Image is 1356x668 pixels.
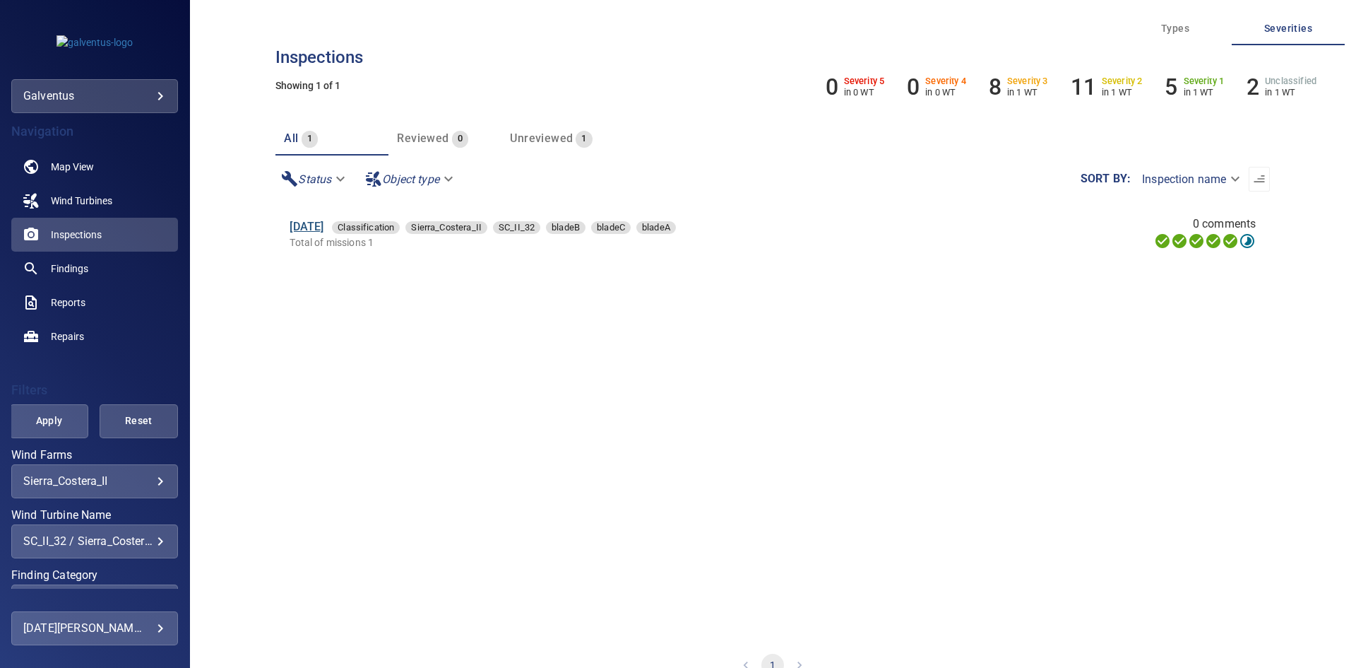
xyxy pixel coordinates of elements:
span: Reviewed [397,131,448,145]
div: galventus [23,85,166,107]
span: Reports [51,295,85,310]
span: Unreviewed [510,131,573,145]
p: in 1 WT [1184,87,1225,98]
div: Wind Farms [11,464,178,498]
p: in 0 WT [844,87,885,98]
li: Severity 5 [826,74,885,100]
span: Inspections [51,228,102,242]
h6: 0 [826,74,838,100]
li: Severity 2 [1071,74,1143,100]
svg: Classification 92% [1239,233,1256,250]
li: Severity Unclassified [1247,74,1316,100]
li: Severity 1 [1165,74,1224,100]
h3: Inspections [275,48,1270,66]
span: Sierra_Costera_II [405,221,487,235]
div: Classification [332,221,400,234]
svg: Selecting 100% [1188,233,1205,250]
p: in 1 WT [1007,87,1048,98]
span: Apply [28,412,71,430]
span: All [284,131,298,145]
h6: 0 [907,74,920,100]
span: 0 [452,131,468,147]
img: galventus-logo [56,35,133,49]
div: Object type [359,167,462,192]
label: Wind Farms [11,450,178,461]
p: in 1 WT [1102,87,1143,98]
span: 1 [302,131,318,147]
em: Object type [382,172,439,186]
span: 1 [576,131,592,147]
span: Wind Turbines [51,194,112,208]
button: Apply [10,404,88,438]
div: bladeA [636,221,676,234]
h6: Severity 5 [844,76,885,86]
div: SC_II_32 / Sierra_Costera_II [23,534,166,548]
li: Severity 3 [989,74,1048,100]
h6: 5 [1165,74,1177,100]
h4: Filters [11,383,178,397]
div: bladeB [546,221,585,234]
p: Total of missions 1 [290,235,916,250]
span: bladeC [591,221,631,235]
svg: ML Processing 100% [1205,233,1222,250]
div: Wind Turbine Name [11,525,178,558]
h4: Navigation [11,124,178,139]
label: Sort by : [1081,173,1131,184]
div: SC_II_32 [493,221,540,234]
label: Finding Category [11,570,178,581]
div: Sierra_Costera_II [405,221,487,234]
span: bladeA [636,221,676,235]
div: bladeC [591,221,631,234]
h6: Unclassified [1265,76,1316,86]
span: bladeB [546,221,585,235]
a: [DATE] [290,220,323,233]
h6: 8 [989,74,1001,100]
span: Severities [1240,20,1336,37]
p: in 1 WT [1265,87,1316,98]
span: Findings [51,262,88,276]
svg: Uploading 100% [1154,233,1171,250]
span: 0 comments [1193,216,1256,233]
svg: Matching 100% [1222,233,1239,250]
a: windturbines noActive [11,184,178,218]
div: [DATE][PERSON_NAME] [23,617,166,640]
div: Inspection name [1131,167,1249,192]
span: SC_II_32 [493,221,540,235]
h6: Severity 2 [1102,76,1143,86]
li: Severity 4 [907,74,966,100]
button: Sort list from oldest to newest [1249,167,1270,192]
div: Status [275,167,354,192]
span: Classification [332,221,400,235]
a: findings noActive [11,252,178,286]
h6: Severity 4 [925,76,966,86]
div: galventus [11,79,178,113]
a: reports noActive [11,286,178,320]
svg: Data Formatted 100% [1171,233,1188,250]
h6: 2 [1247,74,1259,100]
h5: Showing 1 of 1 [275,81,1270,91]
label: Wind Turbine Name [11,510,178,521]
a: inspections active [11,218,178,252]
span: Types [1127,20,1223,37]
span: Reset [117,412,160,430]
h6: 11 [1071,74,1096,100]
p: in 0 WT [925,87,966,98]
div: Finding Category [11,585,178,619]
a: map noActive [11,150,178,184]
button: Reset [100,404,178,438]
h6: Severity 1 [1184,76,1225,86]
em: Status [298,172,331,186]
h6: Severity 3 [1007,76,1048,86]
span: Map View [51,160,94,174]
a: repairs noActive [11,320,178,353]
div: Sierra_Costera_II [23,474,166,488]
span: Repairs [51,329,84,344]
